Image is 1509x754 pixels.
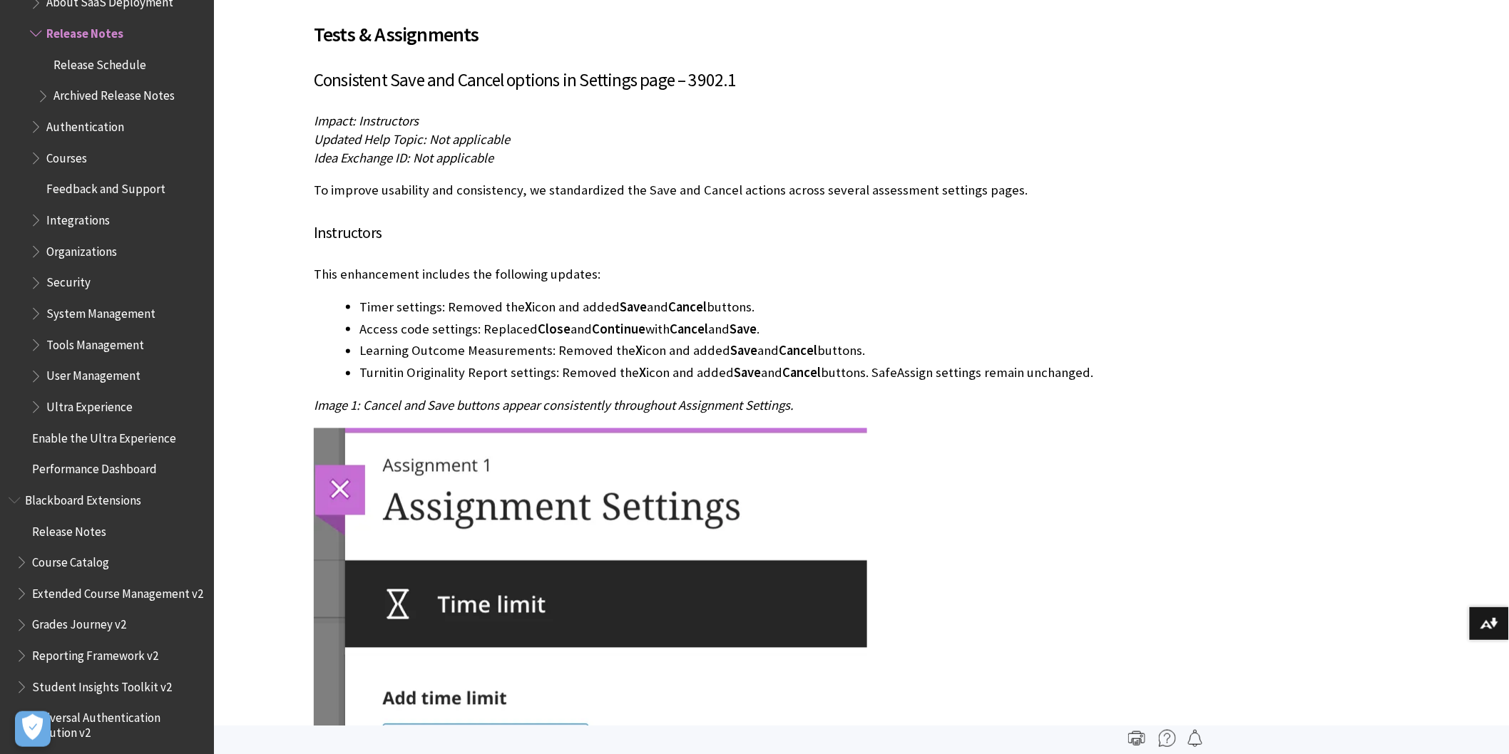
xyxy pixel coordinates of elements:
span: Consistent Save and Cancel options in Settings page – 3902.1 [314,68,737,91]
span: Enable the Ultra Experience [32,426,176,445]
span: Organizations [46,239,117,259]
span: Universal Authentication Solution v2 [32,706,204,740]
span: Release Schedule [53,53,146,72]
span: Course Catalog [32,550,109,569]
li: Timer settings: Removed the icon and added and buttons. [359,297,1198,317]
span: Save [620,299,647,315]
span: System Management [46,301,155,321]
img: Follow this page [1187,730,1204,747]
span: Ultra Experience [46,395,133,414]
span: Idea Exchange ID: Not applicable [314,150,493,166]
span: Cancel [668,299,707,315]
span: Integrations [46,208,110,227]
span: Archived Release Notes [53,84,175,103]
li: Learning Outcome Measurements: Removed the icon and added and buttons. [359,341,1198,361]
img: Print [1128,730,1145,747]
span: Continue [592,321,645,337]
span: User Management [46,364,140,383]
span: Release Notes [46,21,123,41]
button: Open Preferences [15,711,51,747]
p: This enhancement includes the following updates: [314,265,1198,284]
span: Save [730,343,757,359]
span: Cancel [782,365,821,381]
span: Close [538,321,571,337]
span: Tools Management [46,333,144,352]
span: Save [730,321,757,337]
img: More help [1159,730,1176,747]
span: Impact: Instructors [314,113,419,129]
span: Cancel [670,321,708,337]
span: X [639,365,646,381]
li: Access code settings: Replaced and with and . [359,319,1198,339]
span: Student Insights Toolkit v2 [32,675,172,694]
span: Extended Course Management v2 [32,582,203,601]
nav: Book outline for Blackboard Extensions [9,488,205,740]
span: Save [734,365,761,381]
span: Authentication [46,115,124,134]
span: X [525,299,532,315]
span: Security [46,271,91,290]
span: Blackboard Extensions [25,488,141,507]
span: Cancel [779,343,817,359]
p: To improve usability and consistency, we standardized the Save and Cancel actions across several ... [314,181,1198,200]
span: Performance Dashboard [32,457,157,476]
h4: Instructors [314,221,1198,244]
span: Release Notes [32,520,106,539]
span: Grades Journey v2 [32,613,126,632]
span: Reporting Framework v2 [32,644,158,663]
li: Turnitin Originality Report settings: Removed the icon and added and buttons. SafeAssign settings... [359,363,1198,383]
span: Feedback and Support [46,177,165,197]
span: Courses [46,146,87,165]
span: Updated Help Topic: Not applicable [314,131,510,148]
span: Image 1: Cancel and Save buttons appear consistently throughout Assignment Settings. [314,398,794,414]
span: X [635,343,643,359]
h2: Tests & Assignments [314,2,1198,49]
